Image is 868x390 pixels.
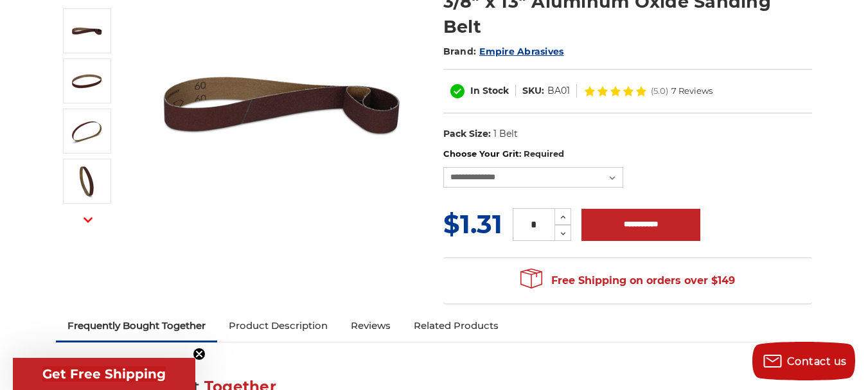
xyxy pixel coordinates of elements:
dd: BA01 [547,84,570,98]
a: Empire Abrasives [479,46,563,57]
button: Next [73,206,103,234]
span: $1.31 [443,208,502,240]
dt: Pack Size: [443,127,491,141]
img: 3/8" x 13" Sanding Belt AOX [71,115,103,147]
a: Product Description [217,312,339,340]
dt: SKU: [522,84,544,98]
a: Reviews [339,312,402,340]
span: (5.0) [651,87,668,95]
button: Contact us [752,342,855,380]
img: 3/8" x 13" - Aluminum Oxide Sanding Belt [71,165,103,197]
dd: 1 Belt [493,127,518,141]
span: Get Free Shipping [42,366,166,382]
div: Get Free ShippingClose teaser [13,358,195,390]
label: Choose Your Grit: [443,148,812,161]
span: Brand: [443,46,477,57]
a: Related Products [402,312,510,340]
span: Free Shipping on orders over $149 [520,268,735,294]
span: Contact us [787,355,847,368]
img: 3/8" x 13" Aluminum Oxide File Belt [71,15,103,47]
a: Frequently Bought Together [56,312,217,340]
button: Close teaser [193,348,206,360]
img: 3/8" x 13" Aluminum Oxide Sanding Belt [71,65,103,97]
span: In Stock [470,85,509,96]
span: 7 Reviews [671,87,713,95]
small: Required [524,148,564,159]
